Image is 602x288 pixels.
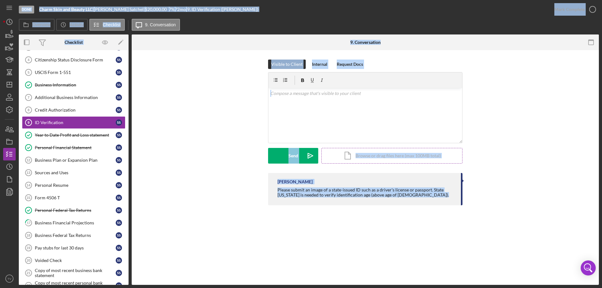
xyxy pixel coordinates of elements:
[22,154,125,166] a: 12Business Plan or Expansion PlanSS
[26,171,30,175] tspan: 13
[35,133,116,138] div: Year to Date Profit and Loss statement
[26,246,30,250] tspan: 19
[22,129,125,141] a: Year to Date Profit and Loss statementSS
[22,141,125,154] a: Personal Financial StatementSS
[169,7,175,12] div: 7 %
[35,57,116,62] div: Citizenship Status Disclosure Form
[116,220,122,226] div: S S
[22,79,125,91] a: Business InformationSS
[35,170,116,175] div: Sources and Uses
[116,132,122,138] div: S S
[22,254,125,267] a: 20Voided CheckSS
[35,233,116,238] div: Business Federal Tax Returns
[309,60,330,69] button: Internal
[116,144,122,151] div: S S
[27,271,30,275] tspan: 21
[271,60,303,69] div: Visible to Client
[22,54,125,66] a: 4Citizenship Status Disclosure FormSS
[186,7,258,12] div: | 9. ID Verification ([PERSON_NAME])
[116,82,122,88] div: S S
[28,108,29,112] tspan: 8
[26,196,30,200] tspan: 15
[175,7,186,12] div: 72 mo
[32,22,50,27] label: Overview
[277,179,313,184] div: [PERSON_NAME]
[22,217,125,229] a: 17Business Financial ProjectionsSS
[337,60,363,69] div: Request Docs
[116,195,122,201] div: S S
[116,207,122,213] div: S S
[39,7,92,12] b: Charm Skin and Beauty LLC
[116,270,122,276] div: S S
[103,22,121,27] label: Checklist
[26,183,30,187] tspan: 14
[89,19,125,31] button: Checklist
[27,221,31,225] tspan: 17
[26,158,30,162] tspan: 12
[554,3,585,16] div: Mark Complete
[22,91,125,104] a: 7Additional Business InformationSS
[35,220,116,225] div: Business Financial Projections
[35,208,116,213] div: Personal Federal Tax Returns
[70,22,83,27] label: Activity
[65,40,83,45] div: Checklist
[116,245,122,251] div: S S
[35,183,116,188] div: Personal Resume
[35,195,116,200] div: Form 4506 T
[581,260,596,275] div: Open Intercom Messenger
[35,107,116,113] div: Credit Authorization
[22,166,125,179] a: 13Sources and UsesSS
[35,245,116,250] div: Pay stubs for last 30 days
[28,58,30,62] tspan: 4
[145,7,169,12] div: $20,000.00
[268,60,306,69] button: Visible to Client
[19,19,55,31] button: Overview
[27,259,30,262] tspan: 20
[28,121,29,124] tspan: 9
[268,148,318,164] button: Send
[35,95,116,100] div: Additional Business Information
[116,69,122,76] div: S S
[22,104,125,116] a: 8Credit AuthorizationSS
[56,19,87,31] button: Activity
[116,107,122,113] div: S S
[22,191,125,204] a: 15Form 4506 TSS
[288,148,298,164] div: Send
[116,232,122,238] div: S S
[132,19,180,31] button: 9. Conversation
[35,258,116,263] div: Voided Check
[22,229,125,242] a: 18Business Federal Tax ReturnsSS
[116,182,122,188] div: S S
[8,277,12,280] text: TV
[3,272,16,285] button: TV
[277,187,455,197] div: Please submit an image of a state-issued ID such as a driver's license or passport. State [US_STA...
[28,96,29,99] tspan: 7
[94,7,145,12] div: [PERSON_NAME] Satchel |
[312,60,327,69] div: Internal
[116,157,122,163] div: S S
[548,3,599,16] button: Mark Complete
[350,40,381,45] div: 9. Conversation
[35,82,116,87] div: Business Information
[35,158,116,163] div: Business Plan or Expansion Plan
[22,242,125,254] a: 19Pay stubs for last 30 daysSS
[19,6,34,13] div: Done
[27,284,30,287] tspan: 22
[26,233,30,237] tspan: 18
[116,57,122,63] div: S S
[22,179,125,191] a: 14Personal ResumeSS
[116,94,122,101] div: S S
[145,22,176,27] label: 9. Conversation
[334,60,366,69] button: Request Docs
[35,268,116,278] div: Copy of most recent business bank statement
[39,7,94,12] div: |
[35,145,116,150] div: Personal Financial Statement
[22,204,125,217] a: Personal Federal Tax ReturnsSS
[35,120,116,125] div: ID Verification
[22,116,125,129] a: 9ID VerificationSS
[35,70,116,75] div: USCIS Form 1-551
[22,267,125,279] a: 21Copy of most recent business bank statementSS
[28,71,29,74] tspan: 5
[116,170,122,176] div: S S
[22,66,125,79] a: 5USCIS Form 1-551SS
